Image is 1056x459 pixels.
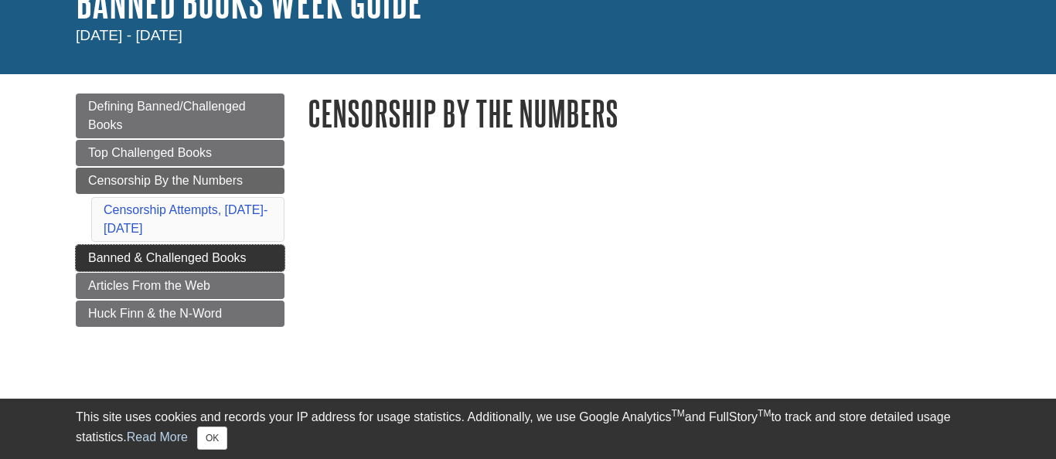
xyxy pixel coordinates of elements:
a: Huck Finn & the N-Word [76,301,284,327]
a: Read More [127,430,188,444]
span: Defining Banned/Challenged Books [88,100,246,131]
span: Huck Finn & the N-Word [88,307,222,320]
span: Articles From the Web [88,279,210,292]
a: Banned & Challenged Books [76,245,284,271]
div: This site uses cookies and records your IP address for usage statistics. Additionally, we use Goo... [76,408,980,450]
div: Guide Page Menu [76,93,284,327]
a: Censorship Attempts, [DATE]-[DATE] [104,203,267,235]
span: Censorship By the Numbers [88,174,243,187]
a: Top Challenged Books [76,140,284,166]
span: Banned & Challenged Books [88,251,247,264]
button: Close [197,427,227,450]
a: Defining Banned/Challenged Books [76,93,284,138]
span: [DATE] - [DATE] [76,27,182,43]
sup: TM [758,408,771,419]
span: Top Challenged Books [88,146,212,159]
a: Articles From the Web [76,273,284,299]
a: Censorship By the Numbers [76,168,284,194]
sup: TM [671,408,684,419]
h1: Censorship By the Numbers [308,93,980,133]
